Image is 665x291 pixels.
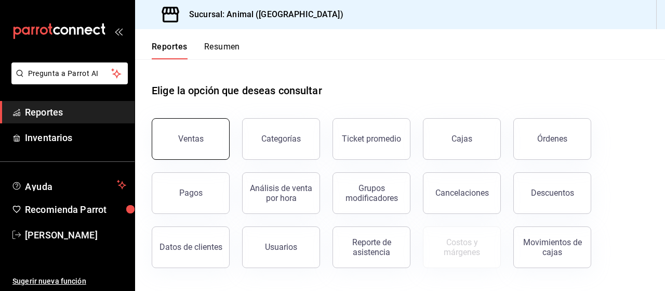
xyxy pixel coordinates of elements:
[242,172,320,214] button: Análisis de venta por hora
[152,118,230,160] button: Ventas
[332,172,410,214] button: Grupos modificadores
[152,42,188,59] button: Reportes
[423,226,501,268] button: Contrata inventarios para ver este reporte
[178,134,204,144] div: Ventas
[520,237,584,257] div: Movimientos de cajas
[25,105,126,119] span: Reportes
[204,42,240,59] button: Resumen
[25,228,126,242] span: [PERSON_NAME]
[430,237,494,257] div: Costos y márgenes
[159,242,222,252] div: Datos de clientes
[332,226,410,268] button: Reporte de asistencia
[342,134,401,144] div: Ticket promedio
[25,131,126,145] span: Inventarios
[152,226,230,268] button: Datos de clientes
[332,118,410,160] button: Ticket promedio
[7,75,128,86] a: Pregunta a Parrot AI
[249,183,313,203] div: Análisis de venta por hora
[25,203,126,217] span: Recomienda Parrot
[261,134,301,144] div: Categorías
[179,188,203,198] div: Pagos
[242,226,320,268] button: Usuarios
[451,134,472,144] div: Cajas
[339,237,404,257] div: Reporte de asistencia
[152,42,240,59] div: navigation tabs
[114,27,123,35] button: open_drawer_menu
[265,242,297,252] div: Usuarios
[181,8,343,21] h3: Sucursal: Animal ([GEOGRAPHIC_DATA])
[423,172,501,214] button: Cancelaciones
[513,226,591,268] button: Movimientos de cajas
[12,276,126,287] span: Sugerir nueva función
[423,118,501,160] button: Cajas
[152,83,322,98] h1: Elige la opción que deseas consultar
[435,188,489,198] div: Cancelaciones
[25,179,113,191] span: Ayuda
[242,118,320,160] button: Categorías
[11,62,128,84] button: Pregunta a Parrot AI
[537,134,567,144] div: Órdenes
[513,118,591,160] button: Órdenes
[531,188,574,198] div: Descuentos
[339,183,404,203] div: Grupos modificadores
[513,172,591,214] button: Descuentos
[28,68,112,79] span: Pregunta a Parrot AI
[152,172,230,214] button: Pagos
